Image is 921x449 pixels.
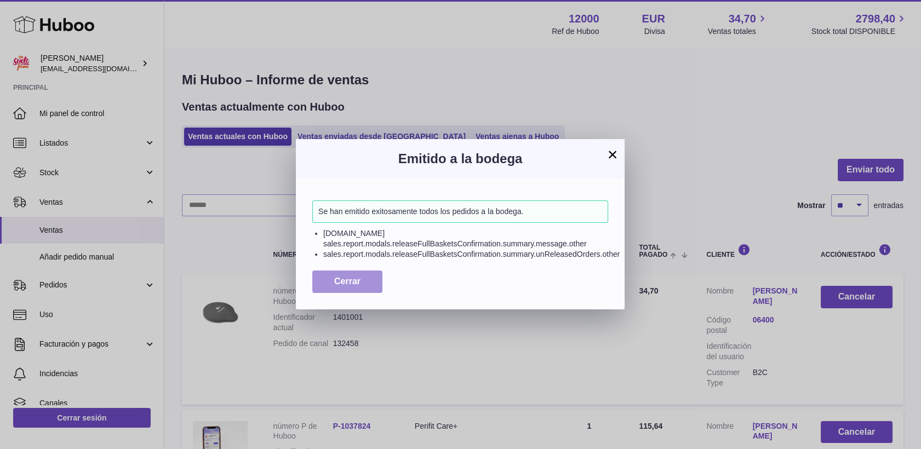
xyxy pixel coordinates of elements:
li: sales.report.modals.releaseFullBasketsConfirmation.summary.unReleasedOrders.other [323,249,608,260]
button: × [606,148,619,161]
div: Se han emitido exitosamente todos los pedidos a la bodega. [312,200,608,223]
span: Cerrar [334,277,361,286]
li: [DOMAIN_NAME] sales.report.modals.releaseFullBasketsConfirmation.summary.message.other [323,228,608,249]
h3: Emitido a la bodega [312,150,608,168]
button: Cerrar [312,270,382,293]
